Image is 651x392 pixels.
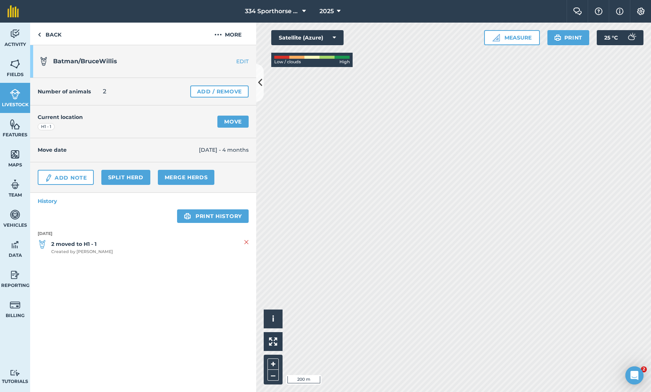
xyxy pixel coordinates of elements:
span: High [339,59,350,66]
button: 25 °C [597,30,643,45]
button: i [264,310,283,328]
span: [DATE] - 4 months [199,146,249,154]
img: svg+xml;base64,PHN2ZyB4bWxucz0iaHR0cDovL3d3dy53My5vcmcvMjAwMC9zdmciIHdpZHRoPSIxOSIgaGVpZ2h0PSIyNC... [184,212,191,221]
span: Created by [PERSON_NAME] [51,249,113,255]
div: Open Intercom Messenger [625,366,643,384]
img: svg+xml;base64,PHN2ZyB4bWxucz0iaHR0cDovL3d3dy53My5vcmcvMjAwMC9zdmciIHdpZHRoPSIyMiIgaGVpZ2h0PSIzMC... [244,238,249,247]
img: svg+xml;base64,PHN2ZyB4bWxucz0iaHR0cDovL3d3dy53My5vcmcvMjAwMC9zdmciIHdpZHRoPSI1NiIgaGVpZ2h0PSI2MC... [10,119,20,130]
img: fieldmargin Logo [8,5,19,17]
img: svg+xml;base64,PHN2ZyB4bWxucz0iaHR0cDovL3d3dy53My5vcmcvMjAwMC9zdmciIHdpZHRoPSI1NiIgaGVpZ2h0PSI2MC... [10,149,20,160]
img: svg+xml;base64,PD94bWwgdmVyc2lvbj0iMS4wIiBlbmNvZGluZz0idXRmLTgiPz4KPCEtLSBHZW5lcmF0b3I6IEFkb2JlIE... [10,209,20,220]
button: Satellite (Azure) [271,30,344,45]
strong: [DATE] [38,230,249,237]
span: 2 [103,87,106,96]
h4: Number of animals [38,87,91,96]
img: svg+xml;base64,PD94bWwgdmVyc2lvbj0iMS4wIiBlbmNvZGluZz0idXRmLTgiPz4KPCEtLSBHZW5lcmF0b3I6IEFkb2JlIE... [624,30,639,45]
span: Low / clouds [274,59,301,66]
h4: Current location [38,113,83,121]
button: Measure [484,30,540,45]
img: svg+xml;base64,PD94bWwgdmVyc2lvbj0iMS4wIiBlbmNvZGluZz0idXRmLTgiPz4KPCEtLSBHZW5lcmF0b3I6IEFkb2JlIE... [10,369,20,377]
img: svg+xml;base64,PD94bWwgdmVyc2lvbj0iMS4wIiBlbmNvZGluZz0idXRmLTgiPz4KPCEtLSBHZW5lcmF0b3I6IEFkb2JlIE... [10,269,20,281]
img: svg+xml;base64,PD94bWwgdmVyc2lvbj0iMS4wIiBlbmNvZGluZz0idXRmLTgiPz4KPCEtLSBHZW5lcmF0b3I6IEFkb2JlIE... [10,179,20,190]
button: More [200,23,256,45]
span: 2025 [319,7,334,16]
a: History [30,193,256,209]
span: i [272,314,274,323]
img: svg+xml;base64,PHN2ZyB4bWxucz0iaHR0cDovL3d3dy53My5vcmcvMjAwMC9zdmciIHdpZHRoPSIxNyIgaGVpZ2h0PSIxNy... [616,7,623,16]
img: Two speech bubbles overlapping with the left bubble in the forefront [573,8,582,15]
img: svg+xml;base64,PHN2ZyB4bWxucz0iaHR0cDovL3d3dy53My5vcmcvMjAwMC9zdmciIHdpZHRoPSI1NiIgaGVpZ2h0PSI2MC... [10,58,20,70]
img: Ruler icon [492,34,500,41]
img: svg+xml;base64,PD94bWwgdmVyc2lvbj0iMS4wIiBlbmNvZGluZz0idXRmLTgiPz4KPCEtLSBHZW5lcmF0b3I6IEFkb2JlIE... [10,28,20,40]
div: H1 - 1 [38,123,55,131]
a: Add Note [38,170,94,185]
a: Split herd [101,170,150,185]
a: EDIT [209,58,256,65]
h4: Move date [38,146,199,154]
img: svg+xml;base64,PHN2ZyB4bWxucz0iaHR0cDovL3d3dy53My5vcmcvMjAwMC9zdmciIHdpZHRoPSIxOSIgaGVpZ2h0PSIyNC... [554,33,561,42]
strong: 2 moved to H1 - 1 [51,240,113,248]
img: svg+xml;base64,PD94bWwgdmVyc2lvbj0iMS4wIiBlbmNvZGluZz0idXRmLTgiPz4KPCEtLSBHZW5lcmF0b3I6IEFkb2JlIE... [10,299,20,311]
a: Print history [177,209,249,223]
img: A cog icon [636,8,645,15]
img: svg+xml;base64,PD94bWwgdmVyc2lvbj0iMS4wIiBlbmNvZGluZz0idXRmLTgiPz4KPCEtLSBHZW5lcmF0b3I6IEFkb2JlIE... [44,174,53,183]
a: Add / Remove [190,85,249,98]
img: Four arrows, one pointing top left, one top right, one bottom right and the last bottom left [269,337,277,346]
span: Batman/BruceWillis [53,58,117,65]
span: 25 ° C [604,30,618,45]
img: svg+xml;base64,PHN2ZyB4bWxucz0iaHR0cDovL3d3dy53My5vcmcvMjAwMC9zdmciIHdpZHRoPSI5IiBoZWlnaHQ9IjI0Ii... [38,30,41,39]
button: + [267,358,279,370]
img: svg+xml;base64,PHN2ZyB4bWxucz0iaHR0cDovL3d3dy53My5vcmcvMjAwMC9zdmciIHdpZHRoPSIyMCIgaGVpZ2h0PSIyNC... [214,30,222,39]
a: Move [217,116,249,128]
img: svg+xml;base64,PD94bWwgdmVyc2lvbj0iMS4wIiBlbmNvZGluZz0idXRmLTgiPz4KPCEtLSBHZW5lcmF0b3I6IEFkb2JlIE... [38,240,47,249]
button: – [267,370,279,381]
button: Print [547,30,590,45]
img: svg+xml;base64,PD94bWwgdmVyc2lvbj0iMS4wIiBlbmNvZGluZz0idXRmLTgiPz4KPCEtLSBHZW5lcmF0b3I6IEFkb2JlIE... [10,88,20,100]
a: Back [30,23,69,45]
a: Merge Herds [158,170,215,185]
img: svg+xml;base64,PD94bWwgdmVyc2lvbj0iMS4wIiBlbmNvZGluZz0idXRmLTgiPz4KPCEtLSBHZW5lcmF0b3I6IEFkb2JlIE... [10,239,20,250]
span: 334 Sporthorse Stud [245,7,299,16]
span: 2 [641,366,647,372]
img: A question mark icon [594,8,603,15]
img: svg+xml;base64,PD94bWwgdmVyc2lvbj0iMS4wIiBlbmNvZGluZz0idXRmLTgiPz4KPCEtLSBHZW5lcmF0b3I6IEFkb2JlIE... [39,57,48,66]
